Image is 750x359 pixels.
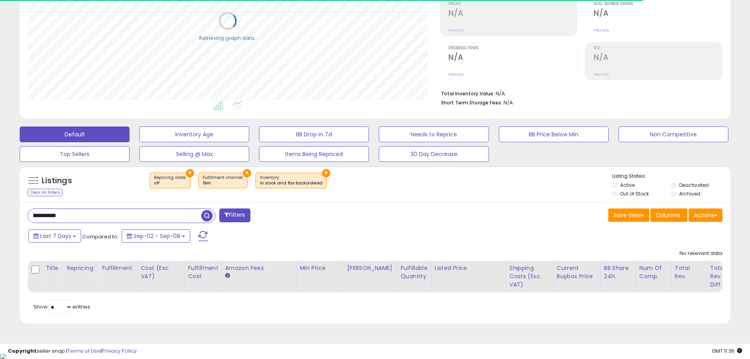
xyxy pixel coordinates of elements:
[225,272,230,279] small: Amazon Fees.
[259,146,369,162] button: Items Being Repriced
[435,264,503,272] div: Listed Price
[448,28,464,33] small: Prev: N/A
[594,53,722,63] h2: N/A
[347,264,394,272] div: [PERSON_NAME]
[322,169,330,177] button: ×
[594,2,722,6] span: Avg. Buybox Share
[712,347,742,355] span: 2025-09-16 11:36 GMT
[203,175,243,186] span: Fulfillment channel :
[448,53,577,63] h2: N/A
[139,146,249,162] button: Selling @ Max
[689,208,722,222] button: Actions
[46,264,60,272] div: Title
[102,264,134,272] div: Fulfillment
[20,126,130,142] button: Default
[620,182,635,188] label: Active
[608,208,649,222] button: Save View
[225,264,293,272] div: Amazon Fees
[188,264,219,281] div: Fulfillment Cost
[499,126,609,142] button: BB Price Below Min
[20,146,130,162] button: Top Sellers
[679,190,700,197] label: Archived
[639,264,668,281] div: Num of Comp.
[441,90,494,97] b: Total Inventory Value:
[619,126,728,142] button: Non Competitive
[154,175,186,186] span: Repricing state :
[448,72,464,77] small: Prev: N/A
[710,264,725,289] div: Total Rev. Diff.
[441,88,717,98] li: N/A
[612,173,730,180] p: Listing States:
[509,264,550,289] div: Shipping Costs (Exc. VAT)
[260,180,322,186] div: in stock and fba backordered
[448,9,577,19] h2: N/A
[122,229,190,243] button: Sep-02 - Sep-08
[401,264,428,281] div: Fulfillable Quantity
[300,264,341,272] div: Min Price
[604,264,633,281] div: BB Share 24h.
[8,348,137,355] div: seller snap | |
[219,208,250,222] button: Filters
[67,347,101,355] a: Terms of Use
[620,190,649,197] label: Out of Stock
[504,99,513,106] span: N/A
[448,46,577,50] span: Ordered Items
[557,264,597,281] div: Current Buybox Price
[259,126,369,142] button: BB Drop in 7d
[199,34,257,41] div: Retrieving graph data..
[133,232,180,240] span: Sep-02 - Sep-08
[28,189,63,196] div: Clear All Filters
[594,72,609,77] small: Prev: N/A
[594,28,609,33] small: Prev: N/A
[33,303,90,311] span: Show: entries
[8,347,37,355] strong: Copyright
[379,126,489,142] button: Needs to Reprice
[102,347,137,355] a: Privacy Policy
[203,180,243,186] div: fbm
[594,9,722,19] h2: N/A
[675,264,704,281] div: Total Rev.
[42,175,72,186] h5: Listings
[379,146,489,162] button: 30 Day Decrease
[67,264,95,272] div: Repricing
[186,169,194,177] button: ×
[441,99,502,106] b: Short Term Storage Fees:
[243,169,251,177] button: ×
[680,250,722,257] div: No relevant data
[594,46,722,50] span: ROI
[82,233,119,240] span: Compared to:
[650,208,687,222] button: Columns
[28,229,81,243] button: Last 7 Days
[141,264,181,281] div: Cost (Exc. VAT)
[154,180,186,186] div: off
[656,211,680,219] span: Columns
[448,2,577,6] span: Profit
[679,182,709,188] label: Deactivated
[260,175,322,186] span: Inventory :
[40,232,71,240] span: Last 7 Days
[139,126,249,142] button: Inventory Age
